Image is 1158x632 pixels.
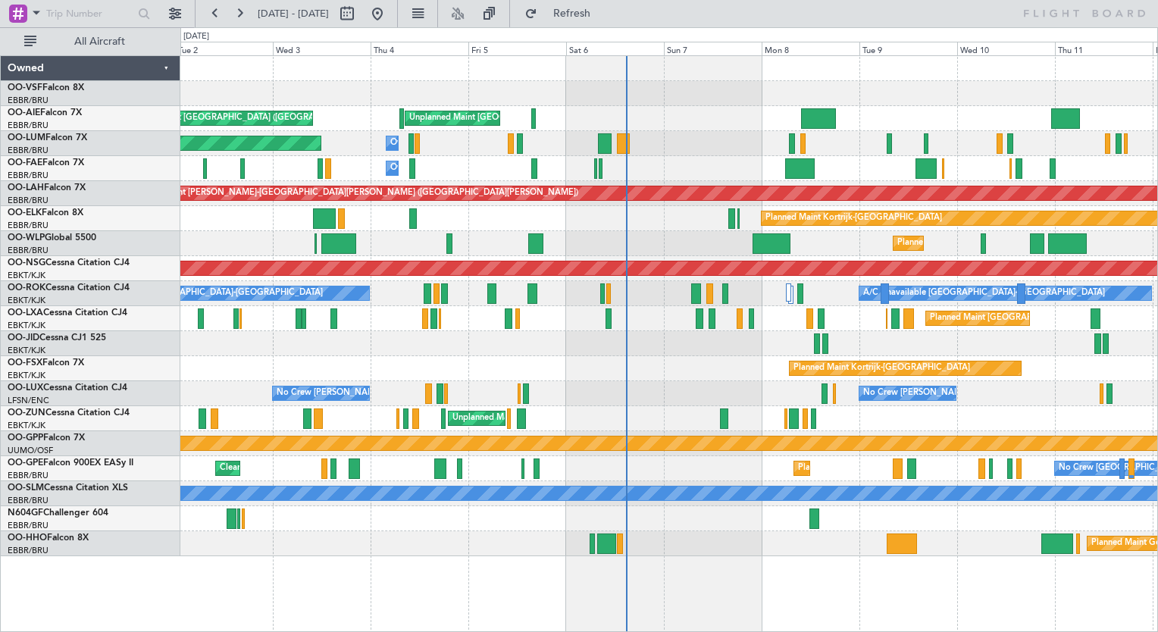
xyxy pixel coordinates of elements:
[957,42,1055,55] div: Wed 10
[8,158,84,167] a: OO-FAEFalcon 7X
[175,42,273,55] div: Tue 2
[8,133,45,142] span: OO-LUM
[863,282,1105,305] div: A/C Unavailable [GEOGRAPHIC_DATA]-[GEOGRAPHIC_DATA]
[8,83,84,92] a: OO-VSFFalcon 8X
[8,433,85,443] a: OO-GPPFalcon 7X
[8,358,42,368] span: OO-FSX
[8,333,39,343] span: OO-JID
[452,407,702,430] div: Unplanned Maint [GEOGRAPHIC_DATA] ([GEOGRAPHIC_DATA])
[8,208,42,217] span: OO-ELK
[8,508,108,518] a: N604GFChallenger 604
[8,433,43,443] span: OO-GPP
[8,183,44,192] span: OO-LAH
[8,308,43,318] span: OO-LXA
[8,108,40,117] span: OO-AIE
[8,283,45,293] span: OO-ROK
[8,445,53,456] a: UUMO/OSF
[220,457,473,480] div: Cleaning [GEOGRAPHIC_DATA] ([GEOGRAPHIC_DATA] National)
[897,232,1006,255] div: Planned Maint Milan (Linate)
[8,170,49,181] a: EBBR/BRU
[8,270,45,281] a: EBKT/KJK
[8,220,49,231] a: EBBR/BRU
[8,245,49,256] a: EBBR/BRU
[130,182,578,205] div: Planned Maint [PERSON_NAME]-[GEOGRAPHIC_DATA][PERSON_NAME] ([GEOGRAPHIC_DATA][PERSON_NAME])
[566,42,664,55] div: Sat 6
[8,295,45,306] a: EBKT/KJK
[8,483,44,493] span: OO-SLM
[409,107,694,130] div: Unplanned Maint [GEOGRAPHIC_DATA] ([GEOGRAPHIC_DATA] National)
[540,8,604,19] span: Refresh
[8,495,49,506] a: EBBR/BRU
[859,42,957,55] div: Tue 9
[8,233,45,242] span: OO-WLP
[8,545,49,556] a: EBBR/BRU
[46,2,133,25] input: Trip Number
[8,320,45,331] a: EBKT/KJK
[8,483,128,493] a: OO-SLMCessna Citation XLS
[8,395,49,406] a: LFSN/ENC
[8,333,106,343] a: OO-JIDCessna CJ1 525
[762,42,859,55] div: Mon 8
[183,30,209,43] div: [DATE]
[8,408,45,418] span: OO-ZUN
[8,258,45,268] span: OO-NSG
[8,133,87,142] a: OO-LUMFalcon 7X
[8,120,49,131] a: EBBR/BRU
[8,345,45,356] a: EBKT/KJK
[8,383,43,393] span: OO-LUX
[126,107,365,130] div: Planned Maint [GEOGRAPHIC_DATA] ([GEOGRAPHIC_DATA])
[258,7,329,20] span: [DATE] - [DATE]
[8,83,42,92] span: OO-VSF
[8,158,42,167] span: OO-FAE
[8,370,45,381] a: EBKT/KJK
[81,282,323,305] div: A/C Unavailable [GEOGRAPHIC_DATA]-[GEOGRAPHIC_DATA]
[468,42,566,55] div: Fri 5
[8,108,82,117] a: OO-AIEFalcon 7X
[765,207,942,230] div: Planned Maint Kortrijk-[GEOGRAPHIC_DATA]
[8,208,83,217] a: OO-ELKFalcon 8X
[8,470,49,481] a: EBBR/BRU
[8,145,49,156] a: EBBR/BRU
[8,408,130,418] a: OO-ZUNCessna Citation CJ4
[8,383,127,393] a: OO-LUXCessna Citation CJ4
[390,132,493,155] div: Owner Melsbroek Air Base
[793,357,970,380] div: Planned Maint Kortrijk-[GEOGRAPHIC_DATA]
[8,283,130,293] a: OO-ROKCessna Citation CJ4
[1055,42,1153,55] div: Thu 11
[8,458,133,468] a: OO-GPEFalcon 900EX EASy II
[39,36,160,47] span: All Aircraft
[8,458,43,468] span: OO-GPE
[8,195,49,206] a: EBBR/BRU
[8,95,49,106] a: EBBR/BRU
[8,258,130,268] a: OO-NSGCessna Citation CJ4
[664,42,762,55] div: Sun 7
[518,2,609,26] button: Refresh
[863,382,1045,405] div: No Crew [PERSON_NAME] ([PERSON_NAME])
[8,533,47,543] span: OO-HHO
[273,42,371,55] div: Wed 3
[8,533,89,543] a: OO-HHOFalcon 8X
[8,183,86,192] a: OO-LAHFalcon 7X
[8,420,45,431] a: EBKT/KJK
[277,382,459,405] div: No Crew [PERSON_NAME] ([PERSON_NAME])
[371,42,468,55] div: Thu 4
[8,508,43,518] span: N604GF
[798,457,1072,480] div: Planned Maint [GEOGRAPHIC_DATA] ([GEOGRAPHIC_DATA] National)
[17,30,164,54] button: All Aircraft
[8,520,49,531] a: EBBR/BRU
[8,233,96,242] a: OO-WLPGlobal 5500
[8,308,127,318] a: OO-LXACessna Citation CJ4
[8,358,84,368] a: OO-FSXFalcon 7X
[390,157,493,180] div: Owner Melsbroek Air Base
